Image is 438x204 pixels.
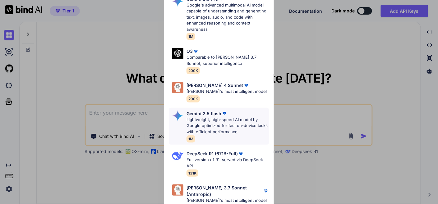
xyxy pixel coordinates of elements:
[187,54,269,66] p: Comparable to [PERSON_NAME] 3.7 Sonnet, superior intelligence
[187,95,200,102] span: 200K
[187,82,243,88] p: [PERSON_NAME] 4 Sonnet
[187,117,269,135] p: Lightweight, high-speed AI model by Google optimized for fast on-device tasks with efficient perf...
[187,197,269,204] p: [PERSON_NAME]'s most intelligent model
[187,48,193,54] p: O3
[243,82,249,88] img: premium
[187,110,221,117] p: Gemini 2.5 flash
[187,135,195,143] span: 1M
[263,188,269,194] img: premium
[187,170,198,177] span: 131K
[172,184,183,196] img: Pick Models
[172,150,183,161] img: Pick Models
[187,88,267,95] p: [PERSON_NAME]'s most intelligent model
[187,184,262,197] p: [PERSON_NAME] 3.7 Sonnet (Anthropic)
[187,33,195,40] span: 1M
[172,110,183,121] img: Pick Models
[187,67,200,74] span: 200K
[172,48,183,59] img: Pick Models
[193,48,199,54] img: premium
[187,2,269,33] p: Google's advanced multimodal AI model capable of understanding and generating text, images, audio...
[187,150,238,157] p: DeepSeek R1 (671B-Full)
[238,151,244,157] img: premium
[221,110,228,116] img: premium
[187,157,269,169] p: Full version of R1, served via DeepSeek API
[172,82,183,93] img: Pick Models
